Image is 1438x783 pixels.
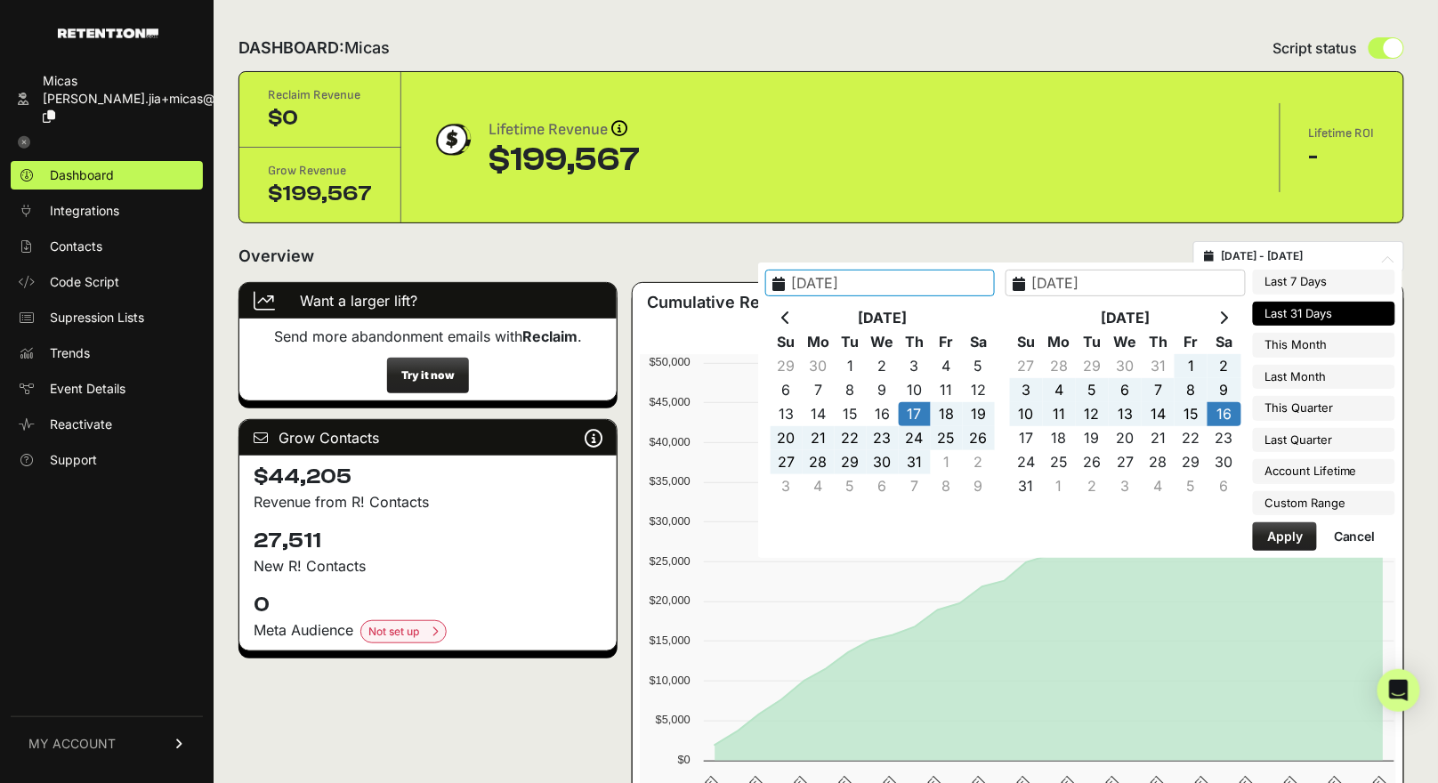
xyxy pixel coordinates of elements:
text: $35,000 [650,474,691,488]
h4: 27,511 [254,527,602,555]
td: 25 [931,426,963,450]
th: [DATE] [803,306,963,330]
th: Fr [931,330,963,354]
h2: Overview [238,244,314,269]
td: 18 [1043,426,1076,450]
th: Mo [1043,330,1076,354]
button: Cancel [1320,522,1390,551]
a: Contacts [11,232,203,261]
div: Grow Contacts [239,420,617,456]
td: 12 [1076,402,1109,426]
p: New R! Contacts [254,555,602,577]
h4: $44,205 [254,463,602,491]
p: Send more abandonment emails with . [254,326,602,347]
li: Last Quarter [1253,428,1395,453]
td: 3 [771,474,803,498]
p: Revenue from R! Contacts [254,491,602,513]
th: Su [771,330,803,354]
td: 29 [771,354,803,378]
td: 23 [867,426,899,450]
td: 30 [867,450,899,474]
text: $10,000 [650,674,691,687]
div: Micas [43,72,234,90]
td: 10 [1010,402,1043,426]
td: 16 [1208,402,1240,426]
td: 27 [1010,354,1043,378]
td: 3 [1109,474,1142,498]
span: Script status [1273,37,1358,59]
td: 7 [1142,378,1175,402]
td: 21 [803,426,835,450]
td: 9 [867,378,899,402]
td: 29 [1076,354,1109,378]
td: 9 [1208,378,1240,402]
li: Last Month [1253,365,1395,390]
text: $5,000 [656,713,691,726]
th: Su [1010,330,1043,354]
td: 9 [963,474,995,498]
td: 27 [771,450,803,474]
span: Code Script [50,273,119,291]
td: 28 [1043,354,1076,378]
th: We [1109,330,1142,354]
img: dollar-coin-05c43ed7efb7bc0c12610022525b4bbbb207c7efeef5aecc26f025e68dcafac9.png [430,117,474,162]
td: 6 [1109,378,1142,402]
th: We [867,330,899,354]
li: Last 31 Days [1253,302,1395,327]
span: [PERSON_NAME].jia+micas@d... [43,91,234,106]
td: 10 [899,378,931,402]
td: 18 [931,402,963,426]
td: 5 [835,474,867,498]
td: 16 [867,402,899,426]
div: Want a larger lift? [239,283,617,319]
td: 24 [899,426,931,450]
text: $0 [678,753,691,766]
td: 17 [1010,426,1043,450]
a: Integrations [11,197,203,225]
th: Mo [803,330,835,354]
td: 13 [1109,402,1142,426]
th: Fr [1175,330,1208,354]
td: 2 [963,450,995,474]
td: 4 [1043,378,1076,402]
th: Th [1142,330,1175,354]
img: Retention.com [58,28,158,38]
span: Dashboard [50,166,114,184]
td: 29 [835,450,867,474]
span: Supression Lists [50,309,144,327]
a: Dashboard [11,161,203,190]
span: Micas [344,38,390,57]
td: 15 [835,402,867,426]
td: 17 [899,402,931,426]
td: 4 [931,354,963,378]
td: 19 [1076,426,1109,450]
th: [DATE] [1043,306,1208,330]
div: - [1309,142,1375,171]
span: Trends [50,344,90,362]
a: Micas [PERSON_NAME].jia+micas@d... [11,67,203,131]
td: 6 [867,474,899,498]
td: 7 [899,474,931,498]
td: 2 [867,354,899,378]
a: Code Script [11,268,203,296]
a: Supression Lists [11,303,203,332]
td: 8 [835,378,867,402]
td: 8 [1175,378,1208,402]
td: 26 [1076,450,1109,474]
span: Support [50,451,97,469]
text: $30,000 [650,514,691,528]
td: 29 [1175,450,1208,474]
td: 31 [1010,474,1043,498]
th: Sa [963,330,995,354]
a: MY ACCOUNT [11,716,203,771]
div: Open Intercom Messenger [1377,669,1420,712]
td: 5 [963,354,995,378]
span: Reactivate [50,416,112,433]
li: Account Lifetime [1253,459,1395,484]
td: 30 [1208,450,1240,474]
div: Meta Audience [254,619,602,643]
td: 21 [1142,426,1175,450]
th: Th [899,330,931,354]
td: 28 [1142,450,1175,474]
td: 5 [1076,378,1109,402]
